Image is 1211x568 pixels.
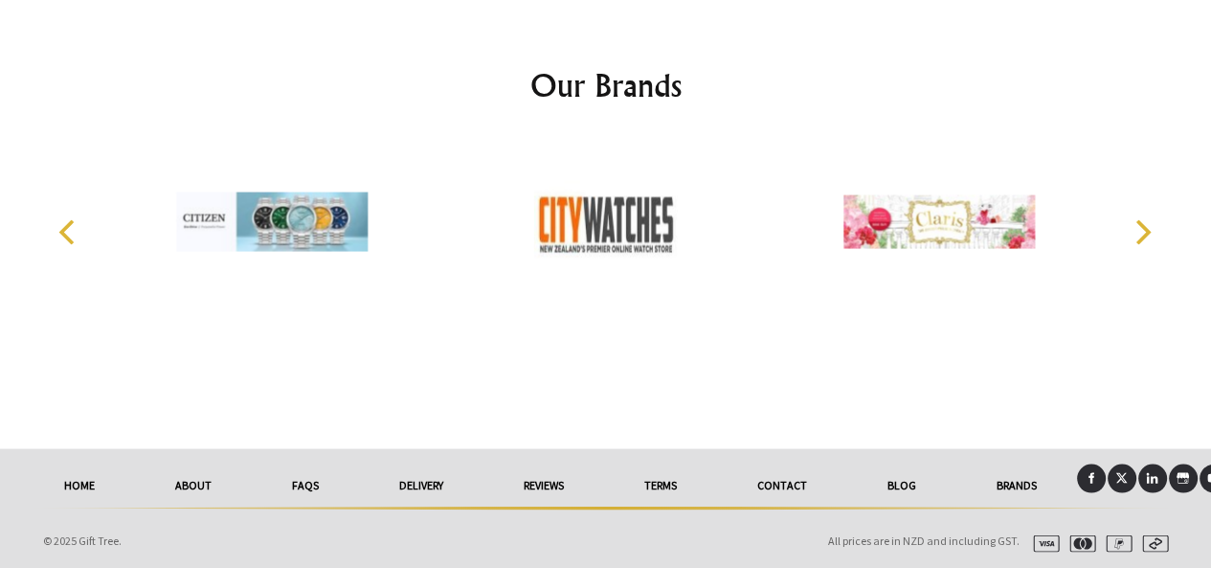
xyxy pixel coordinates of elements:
[252,464,359,506] a: FAQs
[1098,534,1133,552] img: paypal.svg
[717,464,847,506] a: Contact
[509,149,701,293] img: City Watches
[49,211,91,253] button: Previous
[359,464,483,506] a: delivery
[1121,211,1163,253] button: Next
[43,533,122,547] span: © 2025 Gift Tree.
[847,464,956,506] a: Blog
[1077,464,1106,492] a: Facebook
[1108,464,1136,492] a: X (Twitter)
[1025,534,1060,552] img: visa.svg
[24,464,135,506] a: HOME
[604,464,717,506] a: Terms
[39,61,1173,107] h2: Our Brands
[828,533,1020,547] span: All prices are in NZD and including GST.
[176,149,368,293] img: Citizen
[1062,534,1096,552] img: mastercard.svg
[843,149,1035,293] img: CLARIS THE CHICEST MOUSE IN PARIS
[1134,534,1169,552] img: afterpay.svg
[956,464,1077,506] a: Brands
[1138,464,1167,492] a: LinkedIn
[135,464,252,506] a: About
[483,464,604,506] a: reviews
